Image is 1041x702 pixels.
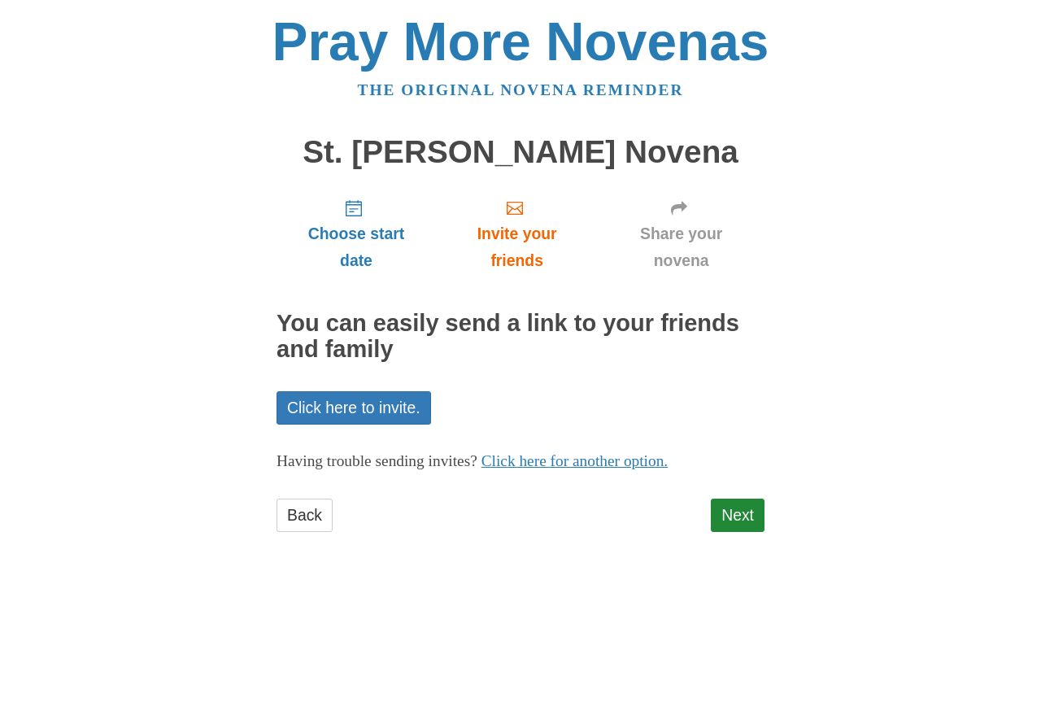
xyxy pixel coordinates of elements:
a: Next [711,499,764,532]
a: Back [277,499,333,532]
a: Choose start date [277,185,436,282]
h1: St. [PERSON_NAME] Novena [277,135,764,170]
a: The original novena reminder [358,81,684,98]
a: Share your novena [598,185,764,282]
a: Click here to invite. [277,391,431,425]
span: Share your novena [614,220,748,274]
a: Pray More Novenas [272,11,769,72]
h2: You can easily send a link to your friends and family [277,311,764,363]
span: Choose start date [293,220,420,274]
span: Invite your friends [452,220,581,274]
a: Click here for another option. [481,452,669,469]
a: Invite your friends [436,185,598,282]
span: Having trouble sending invites? [277,452,477,469]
